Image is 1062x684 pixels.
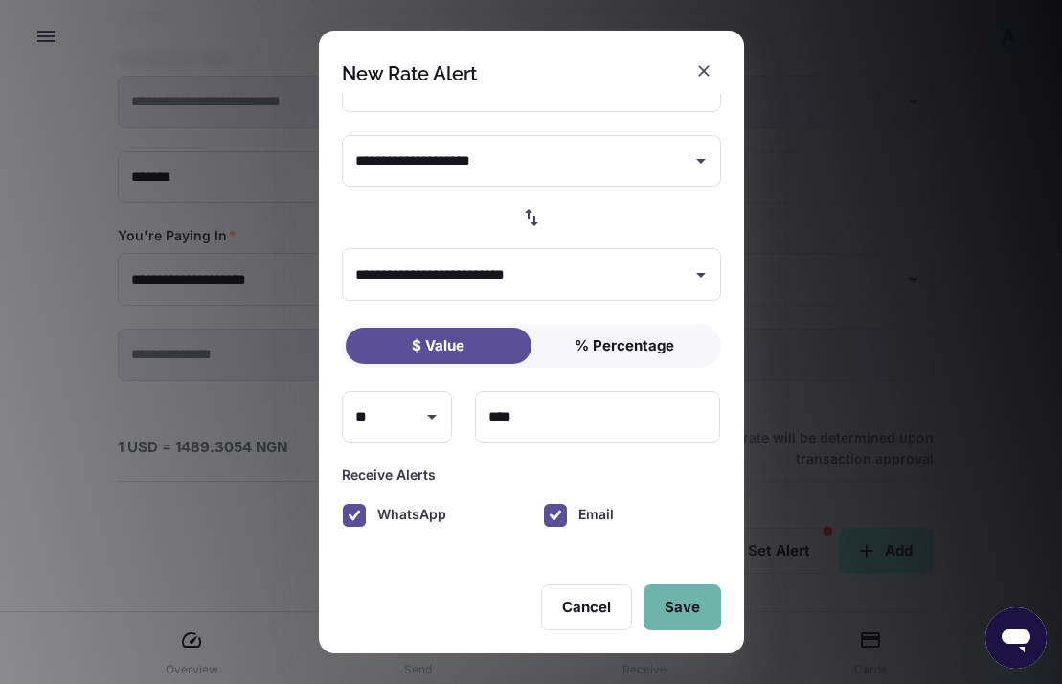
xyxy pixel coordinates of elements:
iframe: Button to launch messaging window [985,607,1047,669]
button: Open [688,148,714,174]
label: Receive Alerts [342,466,436,485]
button: % Percentage [531,328,717,364]
span: WhatsApp [377,504,446,525]
button: Cancel [541,584,632,630]
button: Save [644,584,721,630]
button: Open [688,262,714,288]
span: Email [578,504,614,525]
button: Open [418,403,445,430]
div: New Rate Alert [342,62,477,85]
